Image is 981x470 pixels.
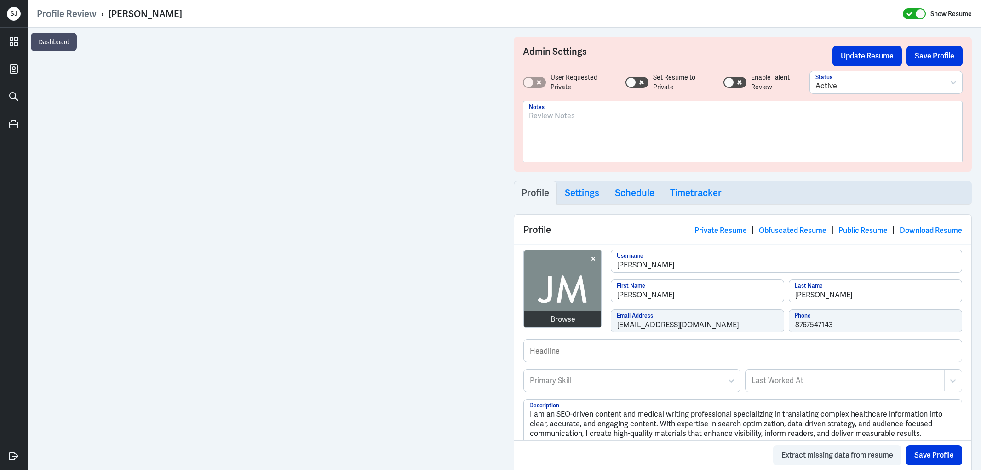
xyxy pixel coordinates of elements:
[906,46,963,66] button: Save Profile
[694,223,962,237] div: | | |
[838,226,888,235] a: Public Resume
[694,226,747,235] a: Private Resume
[832,46,902,66] button: Update Resume
[906,445,962,465] button: Save Profile
[109,8,182,20] div: [PERSON_NAME]
[670,187,722,198] h3: Timetracker
[930,8,972,20] label: Show Resume
[37,37,495,461] iframe: https://ppcdn.hiredigital.com/register/f4898e7c/resumes/549218425/JuveriyaMomin-RESUME.pdf?Expire...
[551,314,575,325] div: Browse
[751,73,809,92] label: Enable Talent Review
[551,73,616,92] label: User Requested Private
[97,8,109,20] p: ›
[789,310,962,332] input: Phone
[524,250,602,328] img: avatar.jpg
[611,280,784,302] input: First Name
[611,310,784,332] input: Email Address
[611,250,962,272] input: Username
[38,36,69,47] p: Dashboard
[759,226,826,235] a: Obfuscated Resume
[524,400,962,449] textarea: I am an SEO-driven content and medical writing professional specializing in translating complex h...
[514,215,972,244] div: Profile
[524,340,962,362] input: Headline
[615,187,654,198] h3: Schedule
[900,226,962,235] a: Download Resume
[523,46,833,66] h3: Admin Settings
[7,7,21,21] div: S J
[789,280,962,302] input: Last Name
[653,73,714,92] label: Set Resume to Private
[773,445,901,465] button: Extract missing data from resume
[37,8,97,20] a: Profile Review
[522,187,549,198] h3: Profile
[565,187,599,198] h3: Settings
